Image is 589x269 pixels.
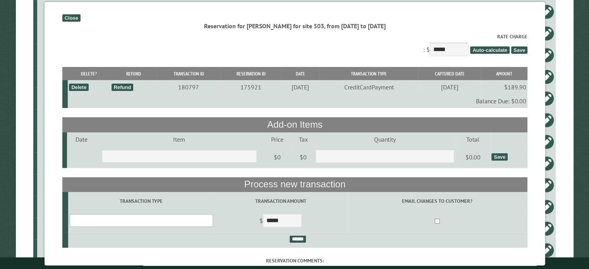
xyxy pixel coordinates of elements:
div: Save [491,153,507,161]
div: 509 [40,116,72,124]
div: 206 [40,181,72,189]
td: $211.00 [414,1,445,22]
td: $189.90 [481,80,527,94]
th: Delete? [67,67,110,81]
td: $ [214,211,347,232]
td: Quantity [314,132,455,146]
td: Total [455,132,490,146]
td: Price [262,132,292,146]
label: Reservation comments: [62,257,527,264]
div: 506 [40,94,72,102]
td: Tax [292,132,314,146]
th: Date [281,67,319,81]
th: Refund [110,67,156,81]
div: 18 [40,8,72,15]
td: [PERSON_NAME] [268,1,414,22]
td: Balance Due: $0.00 [67,94,527,108]
label: Rate Charge [62,33,527,40]
td: Date [67,132,95,146]
div: 14 [40,203,72,211]
td: [DATE] [418,80,480,94]
label: Transaction Type [69,197,213,205]
th: Captured Date [418,67,480,81]
td: $0.00 [445,1,511,22]
label: Transaction Amount [215,197,345,205]
td: 180797 [156,80,220,94]
th: Reservation ID [220,67,281,81]
div: 321 [40,246,72,254]
div: 502 [40,138,72,146]
th: Transaction ID [156,67,220,81]
td: $0 [292,146,314,168]
span: Save [511,46,527,54]
div: : $ [62,33,527,58]
label: Email changes to customer? [348,197,526,205]
td: CreditCardPayment [319,80,418,94]
td: $0.00 [455,146,490,168]
div: Reservation for [PERSON_NAME] for site 503, from [DATE] to [DATE] [62,22,527,30]
div: 505 [40,29,72,37]
div: 20 [40,159,72,167]
span: Auto-calculate [470,46,509,54]
td: 40ft, 0 slides [178,1,268,22]
td: Item [95,132,262,146]
div: 511 [40,73,72,81]
td: [DATE] [281,80,319,94]
th: Add-on Items [62,117,527,132]
div: 207 [40,51,72,59]
div: Delete [69,84,88,91]
th: Process new transaction [62,177,527,192]
th: Amount [481,67,527,81]
th: Transaction Type [319,67,418,81]
div: 503 [40,224,72,232]
td: 175921 [220,80,281,94]
div: Close [62,14,80,22]
td: $0 [262,146,292,168]
div: Refund [111,84,133,91]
